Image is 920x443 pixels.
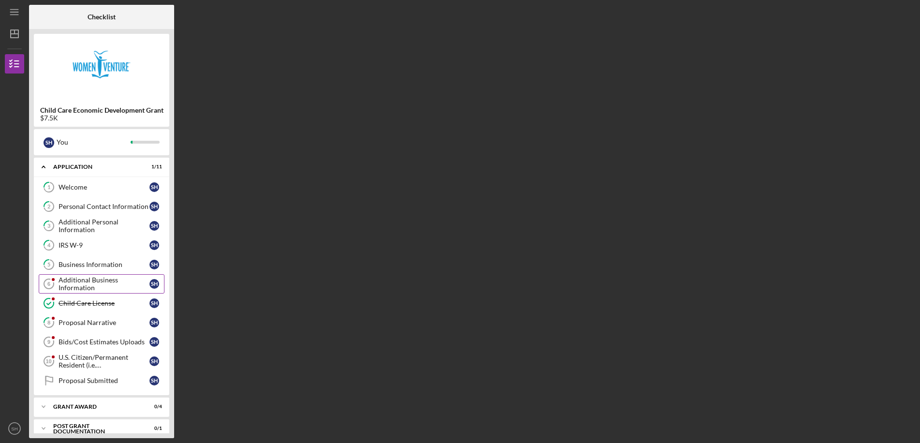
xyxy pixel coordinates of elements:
img: Product logo [34,39,169,97]
div: S H [149,240,159,250]
div: S H [149,337,159,347]
div: Application [53,164,138,170]
tspan: 1 [47,184,50,191]
tspan: 10 [45,358,51,364]
div: Welcome [59,183,149,191]
tspan: 3 [47,223,50,229]
b: Checklist [88,13,116,21]
div: 0 / 4 [145,404,162,410]
a: 3Additional Personal InformationSH [39,216,164,236]
tspan: 9 [47,339,50,345]
tspan: 5 [47,262,50,268]
div: You [57,134,131,150]
a: Child Care LicenseSH [39,294,164,313]
a: 10U.S. Citizen/Permanent Resident (i.e. [DEMOGRAPHIC_DATA])?SH [39,352,164,371]
a: 6Additional Business InformationSH [39,274,164,294]
div: S H [149,318,159,327]
div: S H [149,182,159,192]
div: S H [149,221,159,231]
div: S H [149,279,159,289]
div: S H [149,298,159,308]
div: S H [149,260,159,269]
div: Proposal Submitted [59,377,149,384]
div: S H [149,202,159,211]
div: Proposal Narrative [59,319,149,326]
div: Personal Contact Information [59,203,149,210]
div: Additional Personal Information [59,218,149,234]
button: SH [5,419,24,438]
a: 5Business InformationSH [39,255,164,274]
a: 8Proposal NarrativeSH [39,313,164,332]
div: U.S. Citizen/Permanent Resident (i.e. [DEMOGRAPHIC_DATA])? [59,354,149,369]
b: Child Care Economic Development Grant [40,106,163,114]
tspan: 4 [47,242,51,249]
a: 2Personal Contact InformationSH [39,197,164,216]
div: S H [44,137,54,148]
div: Additional Business Information [59,276,149,292]
a: 4IRS W-9SH [39,236,164,255]
text: SH [11,426,17,431]
tspan: 2 [47,204,50,210]
div: $7.5K [40,114,163,122]
div: IRS W-9 [59,241,149,249]
div: Grant Award [53,404,138,410]
a: Proposal SubmittedSH [39,371,164,390]
a: 9Bids/Cost Estimates UploadsSH [39,332,164,352]
a: 1WelcomeSH [39,177,164,197]
div: 0 / 1 [145,426,162,431]
tspan: 8 [47,320,50,326]
div: S H [149,356,159,366]
div: Child Care License [59,299,149,307]
div: 1 / 11 [145,164,162,170]
div: S H [149,376,159,385]
div: Post Grant Documentation [53,423,138,434]
div: Business Information [59,261,149,268]
tspan: 6 [47,281,50,287]
div: Bids/Cost Estimates Uploads [59,338,149,346]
